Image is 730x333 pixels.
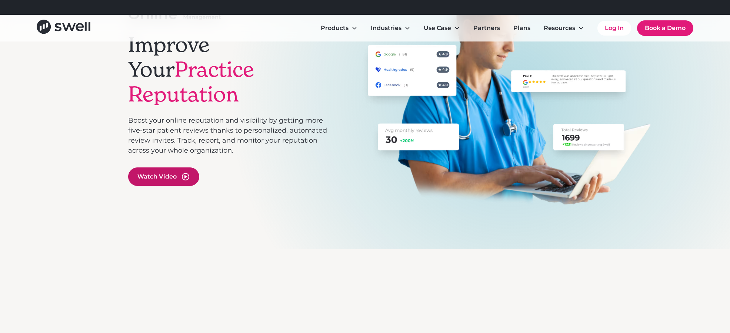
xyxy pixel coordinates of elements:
p: Boost your online reputation and visibility by getting more five-star patient reviews thanks to p... [128,116,327,156]
a: Book a Demo [637,20,693,36]
a: Partners [467,21,506,36]
div: Products [315,21,363,36]
div: Watch Video [137,172,177,181]
a: Log In [597,21,631,36]
div: Use Case [424,24,451,33]
div: Industries [365,21,416,36]
h1: Improve Your [128,32,327,107]
a: Plans [507,21,536,36]
span: Practice Reputation [128,56,254,107]
div: Resources [544,24,575,33]
div: Products [321,24,349,33]
div: Use Case [418,21,466,36]
div: Resources [538,21,590,36]
div: Industries [371,24,401,33]
a: open lightbox [128,167,199,186]
a: home [37,20,90,36]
